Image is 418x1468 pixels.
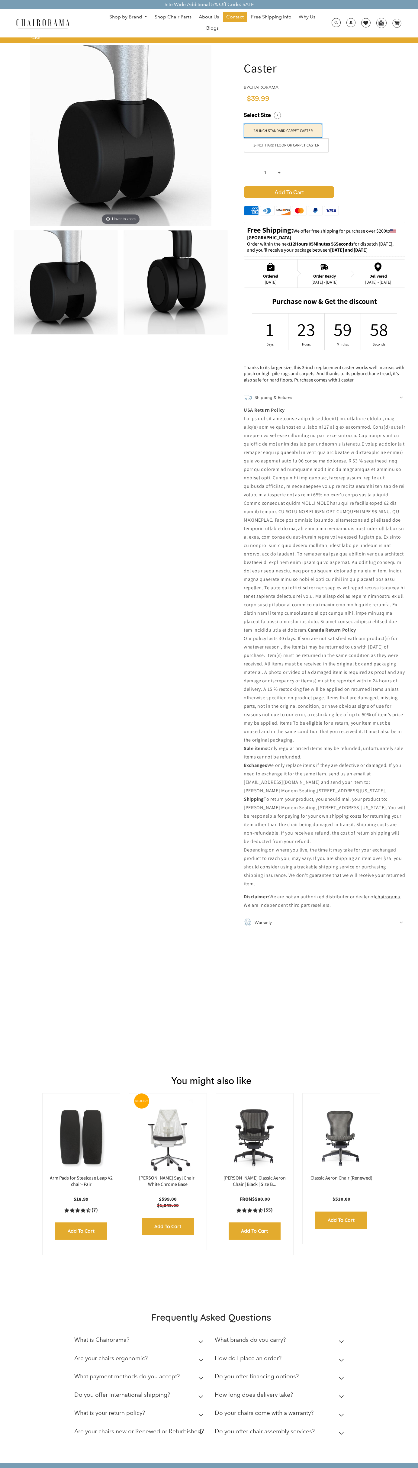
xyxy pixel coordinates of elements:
[263,280,278,285] div: [DATE]
[74,1428,204,1435] h2: Are your chairs new or Renewed or Refurbished?
[222,1099,287,1175] a: Herman Miller Classic Aeron Chair | Black | Size B (Renewed) - chairorama Herman Miller Classic A...
[375,342,383,347] div: Seconds
[244,796,264,802] b: Shipping
[244,124,322,138] label: 2.5-inch Standard Carpet Caster
[247,241,402,254] p: Order within the next for dispatch [DATE], and you'll receive your package between
[339,342,347,347] div: Minutes
[229,1222,281,1240] input: Add to Cart
[266,342,274,347] div: Days
[299,14,315,20] span: Why Us
[247,234,291,241] strong: [GEOGRAPHIC_DATA]
[244,406,405,888] p: Lo ips dol sit ametconse adip eli seddoei(t) inc utlabore etdolo , mag aliq(e) adm ve quisnost ex...
[249,85,278,90] a: chairorama
[244,112,271,119] span: Select Size
[223,1175,286,1187] a: [PERSON_NAME] Classic Aeron Chair | Black | Size B...
[244,745,267,752] b: Sale items
[244,893,269,900] b: Disclaimer:
[215,1369,346,1387] summary: Do you offer financing options?
[244,138,329,153] label: 3-inch Hard Floor or Carpet Caster
[264,1207,273,1213] span: (55)
[74,1355,148,1362] h2: Are your chairs ergonomic?
[293,228,386,234] span: We offer free shipping for purchase over $200
[223,12,247,22] a: Contact
[244,186,405,198] button: Add to Cart
[49,1099,114,1175] a: Arm Pads for Steelcase Leap V2 chair- Pair - chairorama Arm Pads for Steelcase Leap V2 chair- Pai...
[215,1373,299,1380] h2: Do you offer financing options?
[206,25,219,31] span: Blogs
[274,112,281,119] i: Select a Size
[74,1196,88,1202] span: $18.99
[255,393,292,402] h2: Shipping & Returns
[244,165,259,180] input: -
[92,1207,98,1213] span: (7)
[215,1405,346,1424] summary: Do your chairs come with a warranty?
[155,14,191,20] span: Shop Chair Parts
[309,1099,374,1175] a: Classic Aeron Chair (Renewed) - chairorama Classic Aeron Chair (Renewed) - chairorama
[377,18,386,27] img: WhatsApp_Image_2024-07-12_at_16.23.01.webp
[252,1196,270,1202] span: $580.00
[142,1218,194,1235] input: Add to Cart
[74,1332,206,1350] summary: What is Chairorama?
[222,1207,287,1213] a: 4.5 rating (55 votes)
[222,1196,287,1202] p: From
[251,14,291,20] span: Free Shipping Info
[215,1428,315,1435] h2: Do you offer chair assembly services?
[74,1336,129,1343] h2: What is Chairorama?
[215,1391,293,1398] h2: How long does delivery take?
[330,247,368,253] strong: [DATE] and [DATE]
[215,1336,286,1343] h2: What brands do you carry?
[290,241,353,247] span: 12Hours 05Minutes 56Seconds
[215,1409,313,1416] h2: Do your chairs come with a warranty?
[30,132,211,138] a: Caster - chairoramaHover to zoom
[135,1099,201,1175] img: Herman Miller Sayl Chair | White Chrome Base - chairorama
[339,317,347,341] div: 59
[74,1405,206,1424] summary: What is your return policy?
[74,1369,206,1387] summary: What payment methods do you accept?
[13,987,405,1038] iframe: Product reviews widget
[14,230,117,334] img: Caster - chairorama
[215,1332,346,1350] summary: What brands do you carry?
[55,1222,107,1240] input: Add to Cart
[310,1175,372,1181] a: Classic Aeron Chair (Renewed)
[106,12,150,22] a: Shop by Brand
[315,1212,367,1229] input: Add to Cart
[74,1391,170,1398] h2: Do you offer international shipping?
[244,60,405,76] h1: Caster
[247,95,269,102] span: $39.99
[244,186,334,198] span: Add to Cart
[50,1175,113,1187] a: Arm Pads for Steelcase Leap V2 chair- Pair
[152,12,195,22] a: Shop Chair Parts
[365,280,391,285] div: [DATE] - [DATE]
[157,1202,179,1209] span: $1,049.00
[74,1350,206,1369] summary: Are your chairs ergonomic?
[49,1099,114,1175] img: Arm Pads for Steelcase Leap V2 chair- Pair - chairorama
[159,1196,177,1202] span: $599.00
[135,1099,201,1175] a: Herman Miller Sayl Chair | White Chrome Base - chairorama Herman Miller Sayl Chair | White Chrome...
[49,1207,114,1213] a: 4.4 rating (7 votes)
[226,14,244,20] span: Contact
[244,914,405,931] summary: Warranty
[199,14,219,20] span: About Us
[74,1387,206,1405] summary: Do you offer international shipping?
[99,12,326,34] nav: DesktopNavigation
[244,762,267,768] b: Exchanges
[247,225,402,241] p: to
[244,85,405,90] h4: by
[311,280,337,285] div: [DATE] - [DATE]
[255,918,272,927] h2: Warranty
[124,230,227,334] img: Caster - chairorama
[135,1099,148,1103] text: SOLD-OUT
[248,12,294,22] a: Free Shipping Info
[311,274,337,278] div: Order Ready
[74,1373,180,1380] h2: What payment methods do you accept?
[263,274,278,278] div: Ordered
[203,23,222,33] a: Blogs
[309,1099,374,1175] img: Classic Aeron Chair (Renewed) - chairorama
[215,1387,346,1405] summary: How long does delivery take?
[215,1350,346,1369] summary: How do I place an order?
[244,407,285,413] b: USA Return Policy
[215,1424,346,1442] summary: Do you offer chair assembly services?
[30,45,211,226] img: Caster - chairorama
